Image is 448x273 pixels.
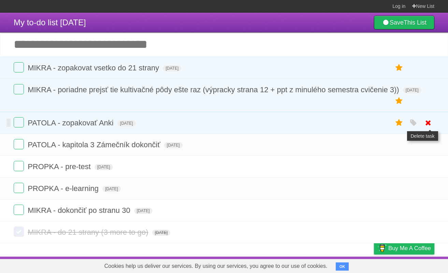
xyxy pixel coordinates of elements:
[14,117,24,127] label: Done
[393,62,406,73] label: Star task
[14,183,24,193] label: Done
[365,258,383,271] a: Privacy
[14,161,24,171] label: Done
[388,242,431,254] span: Buy me a coffee
[14,227,24,237] label: Done
[14,62,24,72] label: Done
[28,184,100,193] span: PROPKA - e-learning
[164,142,183,148] span: [DATE]
[28,228,150,236] span: MIKRA - do 21 strany (3 more to go)
[342,258,357,271] a: Terms
[393,95,406,107] label: Star task
[403,87,421,93] span: [DATE]
[374,16,434,29] a: SaveThis List
[28,206,132,215] span: MIKRA - dokončiť po stranu 30
[283,258,298,271] a: About
[391,258,434,271] a: Suggest a feature
[28,140,162,149] span: PATOLA - kapitola 3 Zámečník dokončiť
[306,258,333,271] a: Developers
[393,117,406,128] label: Star task
[404,19,427,26] b: This List
[28,64,161,72] span: MIKRA - zopakovat vsetko do 21 strany
[98,259,334,273] span: Cookies help us deliver our services. By using our services, you agree to our use of cookies.
[134,208,153,214] span: [DATE]
[163,65,181,71] span: [DATE]
[14,84,24,94] label: Done
[102,186,121,192] span: [DATE]
[28,85,401,94] span: MIKRA - poriadne prejsť tie kultivačné pôdy ešte raz (výpracky strana 12 + ppt z minulého semestr...
[95,164,113,170] span: [DATE]
[14,18,86,27] span: My to-do list [DATE]
[28,119,115,127] span: PATOLA - zopakovať Anki
[152,230,171,236] span: [DATE]
[14,205,24,215] label: Done
[28,162,92,171] span: PROPKA - pre-test
[117,120,136,126] span: [DATE]
[374,242,434,255] a: Buy me a coffee
[377,242,387,254] img: Buy me a coffee
[336,262,349,271] button: OK
[14,139,24,149] label: Done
